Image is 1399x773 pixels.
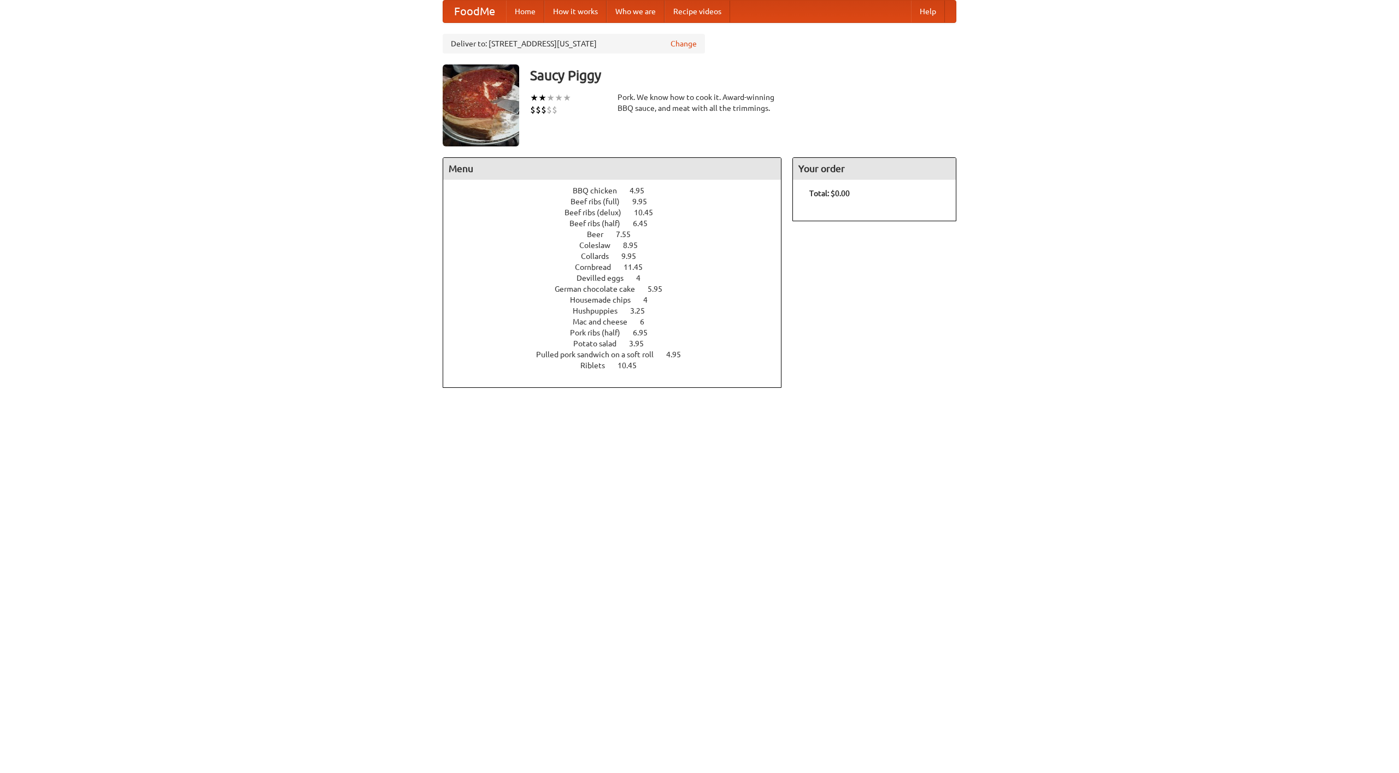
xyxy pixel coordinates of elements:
a: Beef ribs (delux) 10.45 [565,208,673,217]
span: Beer [587,230,614,239]
li: ★ [538,92,546,104]
a: Beer 7.55 [587,230,651,239]
a: Riblets 10.45 [580,361,657,370]
span: 4 [636,274,651,282]
span: 4.95 [666,350,692,359]
span: Collards [581,252,620,261]
a: Home [506,1,544,22]
span: 9.95 [621,252,647,261]
li: ★ [555,92,563,104]
span: Potato salad [573,339,627,348]
span: Cornbread [575,263,622,272]
a: How it works [544,1,607,22]
span: Devilled eggs [577,274,634,282]
span: 6 [640,317,655,326]
span: BBQ chicken [573,186,628,195]
a: Help [911,1,945,22]
a: Mac and cheese 6 [573,317,665,326]
a: Pork ribs (half) 6.95 [570,328,668,337]
span: 3.95 [629,339,655,348]
span: 6.45 [633,219,659,228]
span: German chocolate cake [555,285,646,293]
li: $ [530,104,536,116]
a: Beef ribs (full) 9.95 [571,197,667,206]
span: Pork ribs (half) [570,328,631,337]
a: Pulled pork sandwich on a soft roll 4.95 [536,350,701,359]
a: Hushpuppies 3.25 [573,306,665,315]
span: 7.55 [616,230,642,239]
h3: Saucy Piggy [530,64,956,86]
a: Cornbread 11.45 [575,263,663,272]
span: 10.45 [634,208,664,217]
span: 6.95 [633,328,659,337]
div: Deliver to: [STREET_ADDRESS][US_STATE] [443,34,705,54]
a: Change [671,38,697,49]
span: Beef ribs (delux) [565,208,632,217]
a: German chocolate cake 5.95 [555,285,683,293]
li: $ [541,104,546,116]
a: BBQ chicken 4.95 [573,186,665,195]
a: Recipe videos [665,1,730,22]
span: Coleslaw [579,241,621,250]
a: Coleslaw 8.95 [579,241,658,250]
a: Collards 9.95 [581,252,656,261]
a: Potato salad 3.95 [573,339,664,348]
a: FoodMe [443,1,506,22]
li: $ [552,104,557,116]
li: ★ [563,92,571,104]
span: 4.95 [630,186,655,195]
div: Pork. We know how to cook it. Award-winning BBQ sauce, and meat with all the trimmings. [618,92,781,114]
span: 8.95 [623,241,649,250]
span: Hushpuppies [573,306,628,315]
h4: Menu [443,158,781,180]
span: Mac and cheese [573,317,638,326]
span: 3.25 [630,306,656,315]
a: Beef ribs (half) 6.45 [569,219,668,228]
span: 10.45 [618,361,648,370]
span: Riblets [580,361,616,370]
li: ★ [530,92,538,104]
a: Housemade chips 4 [570,296,668,304]
span: 5.95 [648,285,673,293]
span: Housemade chips [570,296,642,304]
a: Devilled eggs 4 [577,274,661,282]
span: 11.45 [624,263,654,272]
span: Beef ribs (half) [569,219,631,228]
img: angular.jpg [443,64,519,146]
li: ★ [546,92,555,104]
span: Pulled pork sandwich on a soft roll [536,350,665,359]
span: 4 [643,296,659,304]
li: $ [536,104,541,116]
b: Total: $0.00 [809,189,850,198]
span: 9.95 [632,197,658,206]
a: Who we are [607,1,665,22]
h4: Your order [793,158,956,180]
span: Beef ribs (full) [571,197,631,206]
li: $ [546,104,552,116]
